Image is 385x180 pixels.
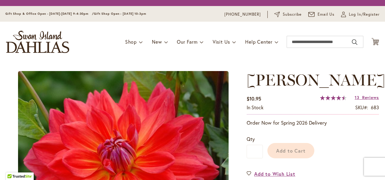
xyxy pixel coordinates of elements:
[349,11,380,17] span: Log In/Register
[247,136,255,142] span: Qty
[352,37,357,47] button: Search
[341,11,380,17] a: Log In/Register
[362,95,379,100] span: Reviews
[125,39,137,45] span: Shop
[5,159,21,175] iframe: Launch Accessibility Center
[355,104,368,110] strong: SKU
[177,39,197,45] span: Our Farm
[5,12,94,16] span: Gift Shop & Office Open - [DATE]-[DATE] 9-4:30pm /
[152,39,162,45] span: New
[274,11,302,17] a: Subscribe
[247,95,261,102] span: $10.95
[224,11,261,17] a: [PHONE_NUMBER]
[318,11,335,17] span: Email Us
[320,95,346,100] div: 91%
[247,170,295,177] a: Add to Wish List
[245,39,273,45] span: Help Center
[6,31,69,53] a: store logo
[213,39,230,45] span: Visit Us
[247,119,379,126] p: Order Now for Spring 2026 Delivery
[355,95,379,100] a: 13 Reviews
[247,104,263,110] span: In stock
[355,95,359,100] span: 13
[308,11,335,17] a: Email Us
[283,11,302,17] span: Subscribe
[371,104,379,111] div: 683
[254,170,295,177] span: Add to Wish List
[94,12,146,16] span: Gift Shop Open - [DATE] 10-3pm
[247,104,263,111] div: Availability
